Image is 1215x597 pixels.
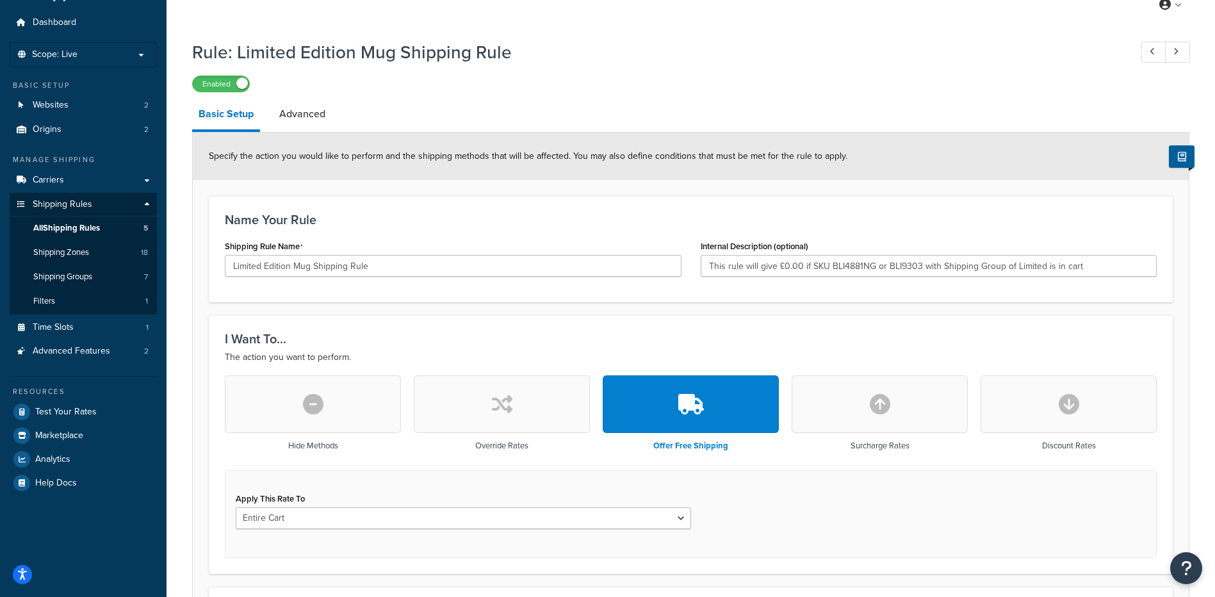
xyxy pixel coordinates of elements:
button: Open Resource Center [1170,552,1202,584]
a: Shipping Groups7 [10,265,157,289]
a: Basic Setup [192,99,260,132]
p: The action you want to perform. [225,350,1157,365]
span: 1 [145,296,148,307]
a: Marketplace [10,424,157,447]
a: Test Your Rates [10,400,157,423]
span: Carriers [33,175,64,186]
label: Internal Description (optional) [701,241,808,251]
h3: Hide Methods [288,441,338,450]
span: Analytics [35,454,70,465]
a: Advanced Features2 [10,339,157,363]
a: Origins2 [10,118,157,142]
span: Shipping Rules [33,199,92,210]
label: Enabled [193,76,249,92]
a: Next Record [1165,42,1190,63]
span: Shipping Zones [33,247,89,258]
label: Shipping Rule Name [225,241,303,252]
li: Shipping Rules [10,193,157,315]
span: Dashboard [33,17,76,28]
span: 2 [144,124,149,135]
a: Dashboard [10,11,157,35]
span: Marketplace [35,430,83,441]
li: Shipping Zones [10,241,157,265]
h3: Discount Rates [1042,441,1096,450]
li: Advanced Features [10,339,157,363]
a: AllShipping Rules5 [10,217,157,240]
a: Carriers [10,168,157,192]
button: Show Help Docs [1169,145,1195,168]
li: Filters [10,290,157,313]
a: Advanced [273,99,332,129]
a: Filters1 [10,290,157,313]
span: 7 [144,272,148,282]
a: Previous Record [1141,42,1166,63]
a: Help Docs [10,471,157,495]
li: Shipping Groups [10,265,157,289]
span: 1 [146,322,149,333]
span: Test Your Rates [35,407,97,418]
div: Basic Setup [10,80,157,91]
span: Time Slots [33,322,74,333]
div: Manage Shipping [10,154,157,165]
a: Analytics [10,448,157,471]
h3: Surcharge Rates [851,441,909,450]
span: Websites [33,100,69,111]
a: Time Slots1 [10,316,157,339]
span: Filters [33,296,55,307]
span: Advanced Features [33,346,110,357]
label: Apply This Rate To [236,494,305,503]
h3: Override Rates [475,441,528,450]
span: 2 [144,346,149,357]
h3: Name Your Rule [225,213,1157,227]
h3: I Want To... [225,332,1157,346]
span: 5 [143,223,148,234]
a: Shipping Zones18 [10,241,157,265]
span: All Shipping Rules [33,223,100,234]
span: Origins [33,124,61,135]
a: Shipping Rules [10,193,157,217]
span: 18 [141,247,148,258]
h3: Offer Free Shipping [653,441,728,450]
li: Websites [10,94,157,117]
span: 2 [144,100,149,111]
span: Help Docs [35,478,77,489]
span: Specify the action you would like to perform and the shipping methods that will be affected. You ... [209,149,847,163]
div: Resources [10,386,157,397]
h1: Rule: Limited Edition Mug Shipping Rule [192,40,1118,65]
a: Websites2 [10,94,157,117]
li: Origins [10,118,157,142]
li: Time Slots [10,316,157,339]
span: Scope: Live [32,49,77,60]
span: Shipping Groups [33,272,92,282]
